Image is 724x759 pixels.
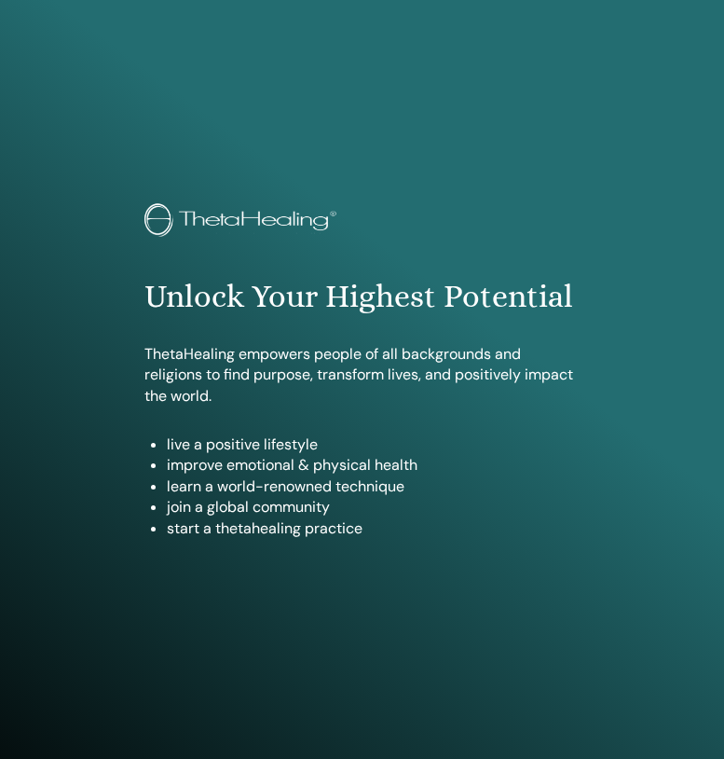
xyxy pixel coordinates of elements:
p: ThetaHealing empowers people of all backgrounds and religions to find purpose, transform lives, a... [144,344,581,407]
li: improve emotional & physical health [167,455,581,476]
li: start a thetahealing practice [167,518,581,539]
h1: Unlock Your Highest Potential [144,278,581,316]
li: join a global community [167,497,581,517]
li: live a positive lifestyle [167,435,581,455]
li: learn a world-renowned technique [167,476,581,497]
